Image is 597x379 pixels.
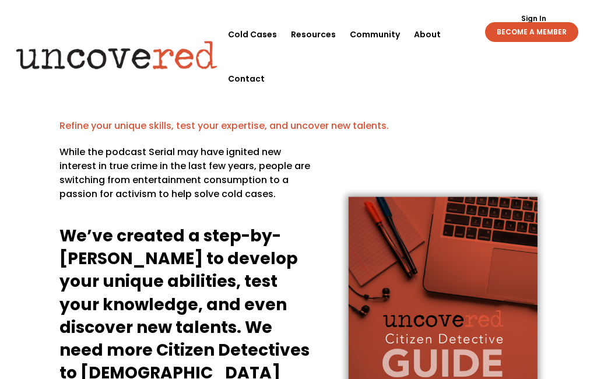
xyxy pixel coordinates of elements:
a: Contact [228,57,265,101]
p: Refine your unique skills, test your expertise, and uncover new talents. [59,119,537,133]
img: Uncovered logo [6,33,227,78]
a: Community [350,12,400,57]
a: Sign In [515,15,553,22]
a: Cold Cases [228,12,277,57]
a: BECOME A MEMBER [485,22,578,42]
p: While the podcast Serial may have ignited new interest in true crime in the last few years, peopl... [59,145,317,210]
a: Resources [291,12,336,57]
a: About [414,12,441,57]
